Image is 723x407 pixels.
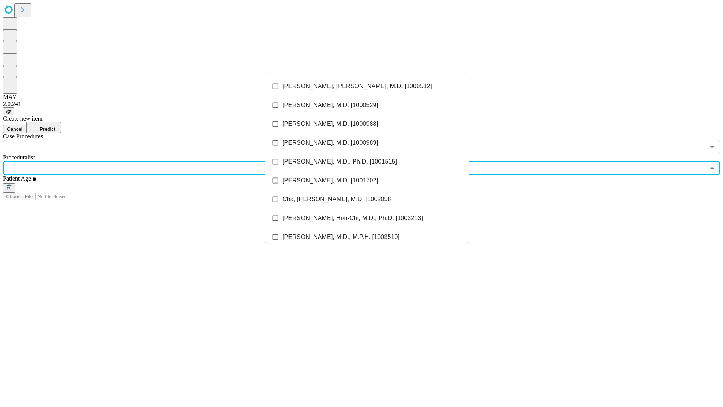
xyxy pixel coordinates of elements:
[282,101,378,110] span: [PERSON_NAME], M.D. [1000529]
[282,195,393,204] span: Cha, [PERSON_NAME], M.D. [1002058]
[282,119,378,129] span: [PERSON_NAME], M.D. [1000988]
[3,115,43,122] span: Create new item
[707,163,717,173] button: Close
[707,142,717,152] button: Open
[282,157,397,166] span: [PERSON_NAME], M.D., Ph.D. [1001515]
[3,133,43,139] span: Scheduled Procedure
[3,94,720,101] div: MAY
[26,122,61,133] button: Predict
[40,126,55,132] span: Predict
[282,233,400,242] span: [PERSON_NAME], M.D., M.P.H. [1003510]
[7,126,23,132] span: Cancel
[3,175,31,182] span: Patient Age
[3,154,35,161] span: Proceduralist
[282,214,423,223] span: [PERSON_NAME], Hon-Chi, M.D., Ph.D. [1003213]
[3,125,26,133] button: Cancel
[282,138,378,147] span: [PERSON_NAME], M.D. [1000989]
[3,107,14,115] button: @
[282,82,432,91] span: [PERSON_NAME], [PERSON_NAME], M.D. [1000512]
[6,109,11,114] span: @
[282,176,378,185] span: [PERSON_NAME], M.D. [1001702]
[3,101,720,107] div: 2.0.241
